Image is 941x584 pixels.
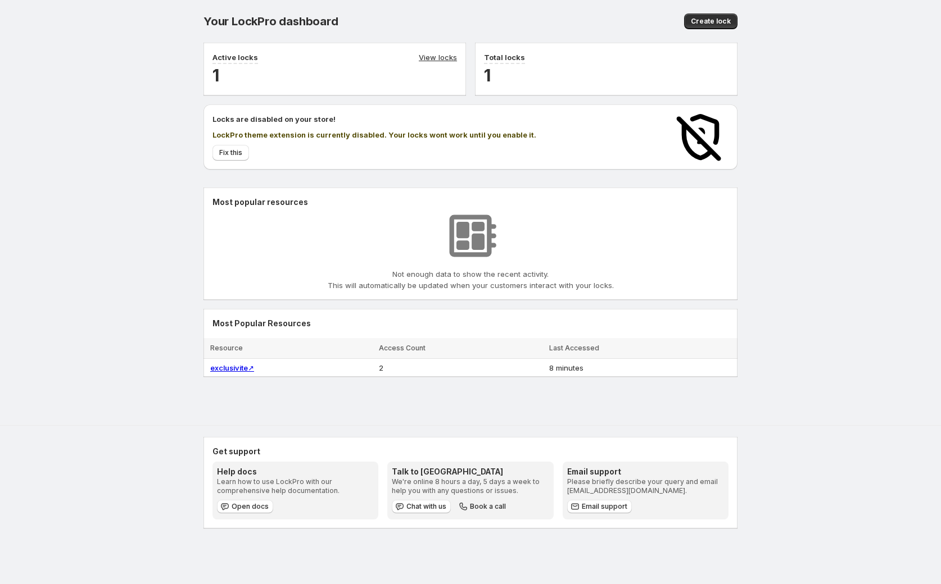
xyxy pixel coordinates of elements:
h3: Help docs [217,466,374,477]
p: We're online 8 hours a day, 5 days a week to help you with any questions or issues. [392,477,549,495]
button: Fix this [212,145,249,161]
h2: Locks are disabled on your store! [212,113,661,125]
p: LockPro theme extension is currently disabled. Your locks wont work until you enable it. [212,129,661,140]
span: Book a call [470,502,506,511]
span: Create lock [691,17,731,26]
h2: Get support [212,446,729,457]
span: Chat with us [406,502,446,511]
h3: Email support [567,466,724,477]
a: Open docs [217,500,273,513]
a: exclusivite↗ [210,363,254,372]
button: Book a call [455,500,510,513]
span: Access Count [379,344,426,352]
a: View locks [419,52,457,64]
span: Email support [582,502,627,511]
a: Email support [567,500,632,513]
span: Open docs [232,502,269,511]
p: Not enough data to show the recent activity. This will automatically be updated when your custome... [328,268,614,291]
h2: Most popular resources [212,197,729,208]
span: Fix this [219,148,242,157]
span: Your LockPro dashboard [203,15,338,28]
button: Create lock [684,13,738,29]
h2: Most Popular Resources [212,318,729,329]
h2: 1 [212,64,457,86]
button: Chat with us [392,500,451,513]
p: Total locks [484,52,525,63]
span: Last Accessed [549,344,599,352]
td: 2 [376,359,546,377]
h3: Talk to [GEOGRAPHIC_DATA] [392,466,549,477]
p: Please briefly describe your query and email [EMAIL_ADDRESS][DOMAIN_NAME]. [567,477,724,495]
p: Active locks [212,52,258,63]
td: 8 minutes [546,359,738,377]
h2: 1 [484,64,729,86]
p: Learn how to use LockPro with our comprehensive help documentation. [217,477,374,495]
img: No resources found [442,208,499,264]
span: Resource [210,344,243,352]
